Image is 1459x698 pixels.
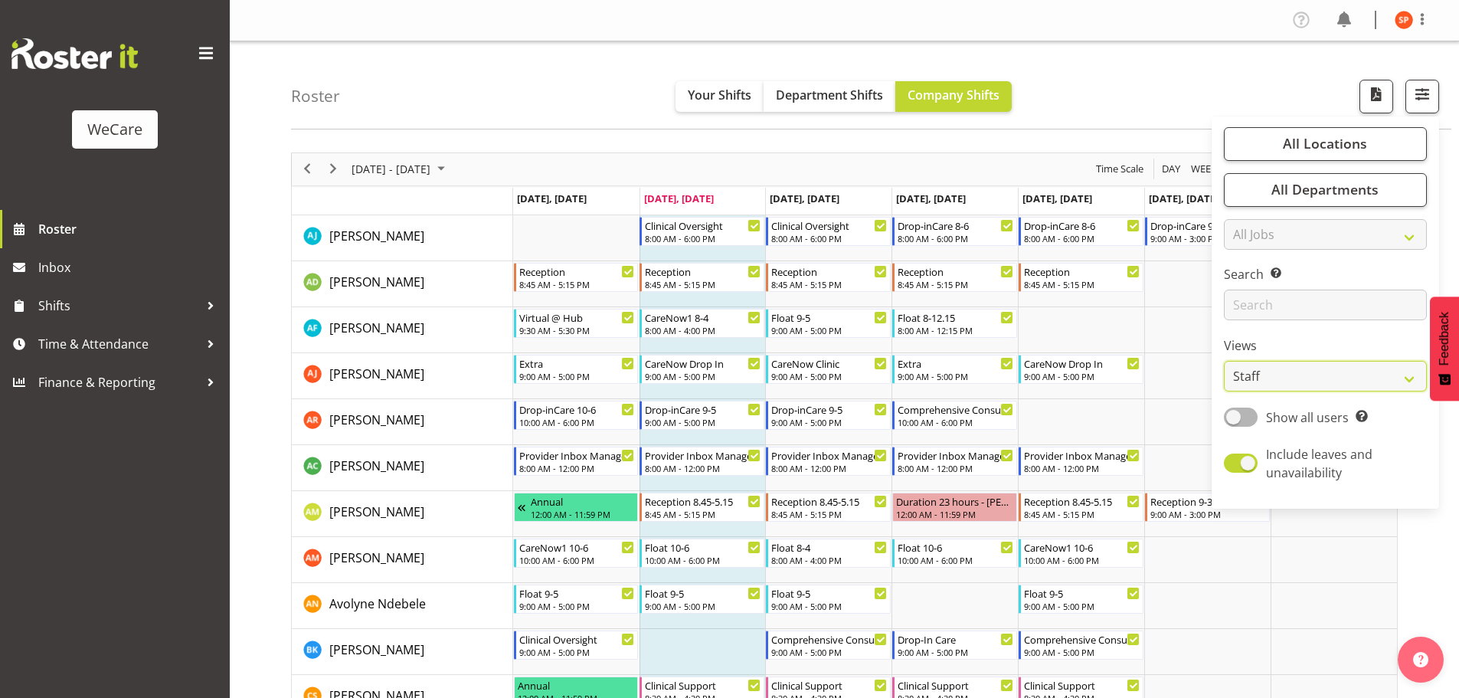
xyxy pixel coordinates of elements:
[329,549,424,566] span: [PERSON_NAME]
[771,508,887,520] div: 8:45 AM - 5:15 PM
[640,263,764,292] div: Aleea Devenport"s event - Reception Begin From Tuesday, August 26, 2025 at 8:45:00 AM GMT+12:00 E...
[640,539,764,568] div: Ashley Mendoza"s event - Float 10-6 Begin From Tuesday, August 26, 2025 at 10:00:00 AM GMT+12:00 ...
[771,447,887,463] div: Provider Inbox Management
[1359,80,1393,113] button: Download a PDF of the roster according to the set date range.
[519,324,635,336] div: 9:30 AM - 5:30 PM
[645,310,761,325] div: CareNow1 8-4
[519,585,635,601] div: Float 9-5
[292,353,513,399] td: Amy Johannsen resource
[1224,173,1427,207] button: All Departments
[519,447,635,463] div: Provider Inbox Management
[1024,232,1140,244] div: 8:00 AM - 6:00 PM
[1024,554,1140,566] div: 10:00 AM - 6:00 PM
[292,445,513,491] td: Andrew Casburn resource
[898,447,1013,463] div: Provider Inbox Management
[1145,217,1270,246] div: AJ Jones"s event - Drop-inCare 9-3 Begin From Saturday, August 30, 2025 at 9:00:00 AM GMT+12:00 E...
[645,508,761,520] div: 8:45 AM - 5:15 PM
[292,583,513,629] td: Avolyne Ndebele resource
[766,493,891,522] div: Antonia Mao"s event - Reception 8.45-5.15 Begin From Wednesday, August 27, 2025 at 8:45:00 AM GMT...
[771,493,887,509] div: Reception 8.45-5.15
[1224,265,1427,283] label: Search
[892,447,1017,476] div: Andrew Casburn"s event - Provider Inbox Management Begin From Thursday, August 28, 2025 at 8:00:0...
[640,309,764,338] div: Alex Ferguson"s event - CareNow1 8-4 Begin From Tuesday, August 26, 2025 at 8:00:00 AM GMT+12:00 ...
[531,493,635,509] div: Annual
[770,192,839,205] span: [DATE], [DATE]
[645,447,761,463] div: Provider Inbox Management
[518,677,635,693] div: Annual
[892,493,1017,522] div: Antonia Mao"s event - Duration 23 hours - Antonia Mao Begin From Thursday, August 28, 2025 at 12:...
[1224,336,1427,355] label: Views
[898,278,1013,290] div: 8:45 AM - 5:15 PM
[519,310,635,325] div: Virtual @ Hub
[1019,585,1143,614] div: Avolyne Ndebele"s event - Float 9-5 Begin From Friday, August 29, 2025 at 9:00:00 AM GMT+12:00 En...
[297,159,318,179] button: Previous
[1019,539,1143,568] div: Ashley Mendoza"s event - CareNow1 10-6 Begin From Friday, August 29, 2025 at 10:00:00 AM GMT+12:0...
[645,416,761,428] div: 9:00 AM - 5:00 PM
[1024,600,1140,612] div: 9:00 AM - 5:00 PM
[38,218,222,241] span: Roster
[329,503,424,520] span: [PERSON_NAME]
[514,585,639,614] div: Avolyne Ndebele"s event - Float 9-5 Begin From Monday, August 25, 2025 at 9:00:00 AM GMT+12:00 En...
[1189,159,1220,179] button: Timeline Week
[519,356,635,371] div: Extra
[1024,677,1140,693] div: Clinical Support
[640,355,764,384] div: Amy Johannsen"s event - CareNow Drop In Begin From Tuesday, August 26, 2025 at 9:00:00 AM GMT+12:...
[1283,134,1367,152] span: All Locations
[1145,493,1270,522] div: Antonia Mao"s event - Reception 9-3 Begin From Saturday, August 30, 2025 at 9:00:00 AM GMT+12:00 ...
[350,159,432,179] span: [DATE] - [DATE]
[771,324,887,336] div: 9:00 AM - 5:00 PM
[645,554,761,566] div: 10:00 AM - 6:00 PM
[1094,159,1147,179] button: Time Scale
[766,217,891,246] div: AJ Jones"s event - Clinical Oversight Begin From Wednesday, August 27, 2025 at 8:00:00 AM GMT+12:...
[323,159,344,179] button: Next
[892,401,1017,430] div: Andrea Ramirez"s event - Comprehensive Consult 10-6 Begin From Thursday, August 28, 2025 at 10:00...
[1024,646,1140,658] div: 9:00 AM - 5:00 PM
[1413,652,1428,667] img: help-xxl-2.png
[519,401,635,417] div: Drop-inCare 10-6
[1019,217,1143,246] div: AJ Jones"s event - Drop-inCare 8-6 Begin From Friday, August 29, 2025 at 8:00:00 AM GMT+12:00 End...
[766,631,891,660] div: Brian Ko"s event - Comprehensive Consult Begin From Wednesday, August 27, 2025 at 9:00:00 AM GMT+...
[898,370,1013,382] div: 9:00 AM - 5:00 PM
[895,81,1012,112] button: Company Shifts
[1150,218,1266,233] div: Drop-inCare 9-3
[292,261,513,307] td: Aleea Devenport resource
[1024,493,1140,509] div: Reception 8.45-5.15
[329,457,424,474] span: [PERSON_NAME]
[1024,264,1140,279] div: Reception
[1019,447,1143,476] div: Andrew Casburn"s event - Provider Inbox Management Begin From Friday, August 29, 2025 at 8:00:00 ...
[766,263,891,292] div: Aleea Devenport"s event - Reception Begin From Wednesday, August 27, 2025 at 8:45:00 AM GMT+12:00...
[514,631,639,660] div: Brian Ko"s event - Clinical Oversight Begin From Monday, August 25, 2025 at 9:00:00 AM GMT+12:00 ...
[771,462,887,474] div: 8:00 AM - 12:00 PM
[898,310,1013,325] div: Float 8-12.15
[294,153,320,185] div: previous period
[645,462,761,474] div: 8:00 AM - 12:00 PM
[519,278,635,290] div: 8:45 AM - 5:15 PM
[292,307,513,353] td: Alex Ferguson resource
[519,600,635,612] div: 9:00 AM - 5:00 PM
[519,539,635,555] div: CareNow1 10-6
[645,677,761,693] div: Clinical Support
[292,491,513,537] td: Antonia Mao resource
[329,641,424,659] a: [PERSON_NAME]
[329,365,424,382] span: [PERSON_NAME]
[1430,297,1459,401] button: Feedback - Show survey
[1022,192,1092,205] span: [DATE], [DATE]
[291,87,340,105] h4: Roster
[644,192,714,205] span: [DATE], [DATE]
[645,218,761,233] div: Clinical Oversight
[645,264,761,279] div: Reception
[676,81,764,112] button: Your Shifts
[519,554,635,566] div: 10:00 AM - 6:00 PM
[1019,355,1143,384] div: Amy Johannsen"s event - CareNow Drop In Begin From Friday, August 29, 2025 at 9:00:00 AM GMT+12:0...
[771,677,887,693] div: Clinical Support
[1019,263,1143,292] div: Aleea Devenport"s event - Reception Begin From Friday, August 29, 2025 at 8:45:00 AM GMT+12:00 En...
[1224,127,1427,161] button: All Locations
[640,585,764,614] div: Avolyne Ndebele"s event - Float 9-5 Begin From Tuesday, August 26, 2025 at 9:00:00 AM GMT+12:00 E...
[1024,539,1140,555] div: CareNow1 10-6
[645,324,761,336] div: 8:00 AM - 4:00 PM
[640,447,764,476] div: Andrew Casburn"s event - Provider Inbox Management Begin From Tuesday, August 26, 2025 at 8:00:00...
[645,600,761,612] div: 9:00 AM - 5:00 PM
[896,192,966,205] span: [DATE], [DATE]
[898,218,1013,233] div: Drop-inCare 8-6
[898,462,1013,474] div: 8:00 AM - 12:00 PM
